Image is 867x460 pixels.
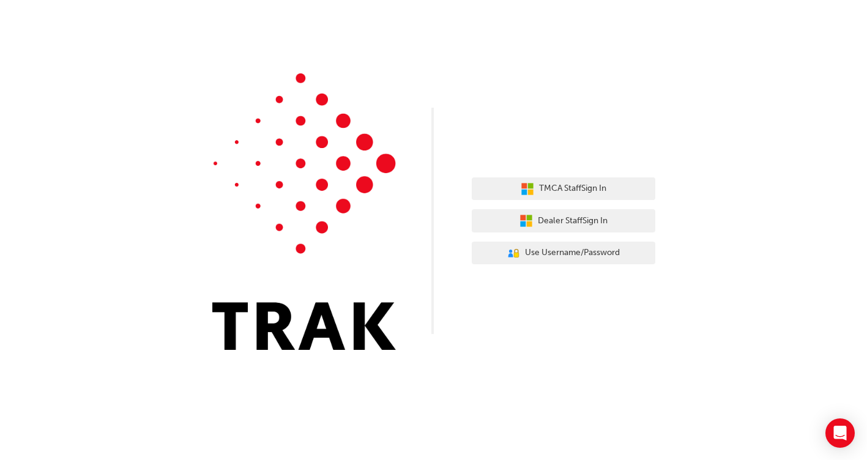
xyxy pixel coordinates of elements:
span: Dealer Staff Sign In [538,214,608,228]
button: Dealer StaffSign In [472,209,655,232]
button: Use Username/Password [472,242,655,265]
span: TMCA Staff Sign In [539,182,606,196]
img: Trak [212,73,396,350]
div: Open Intercom Messenger [825,418,855,448]
button: TMCA StaffSign In [472,177,655,201]
span: Use Username/Password [525,246,620,260]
